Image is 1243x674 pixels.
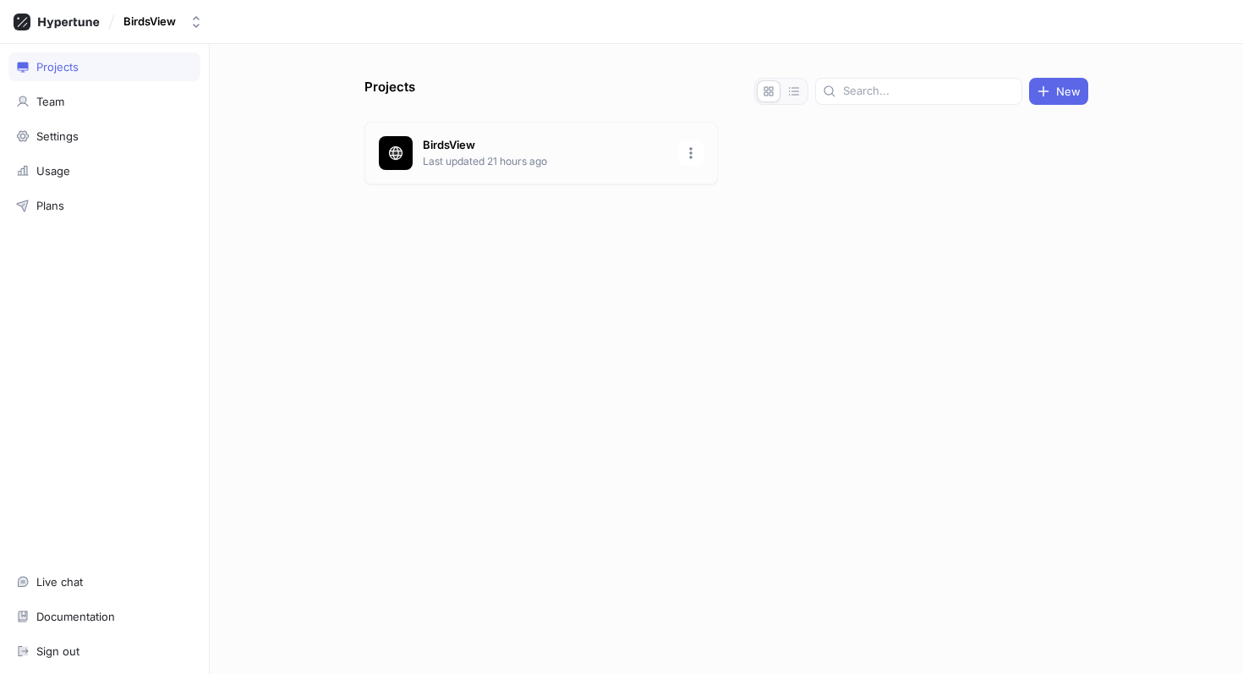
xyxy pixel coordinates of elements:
[8,52,200,81] a: Projects
[36,129,79,143] div: Settings
[843,83,1015,100] input: Search...
[36,610,115,623] div: Documentation
[8,87,200,116] a: Team
[8,122,200,151] a: Settings
[423,154,668,169] p: Last updated 21 hours ago
[8,191,200,220] a: Plans
[364,78,415,105] p: Projects
[423,137,668,154] p: BirdsView
[123,14,176,29] div: BirdsView
[36,164,70,178] div: Usage
[8,602,200,631] a: Documentation
[117,8,210,36] button: BirdsView
[8,156,200,185] a: Usage
[36,199,64,212] div: Plans
[36,60,79,74] div: Projects
[36,644,79,658] div: Sign out
[36,95,64,108] div: Team
[1029,78,1088,105] button: New
[36,575,83,589] div: Live chat
[1056,86,1081,96] span: New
